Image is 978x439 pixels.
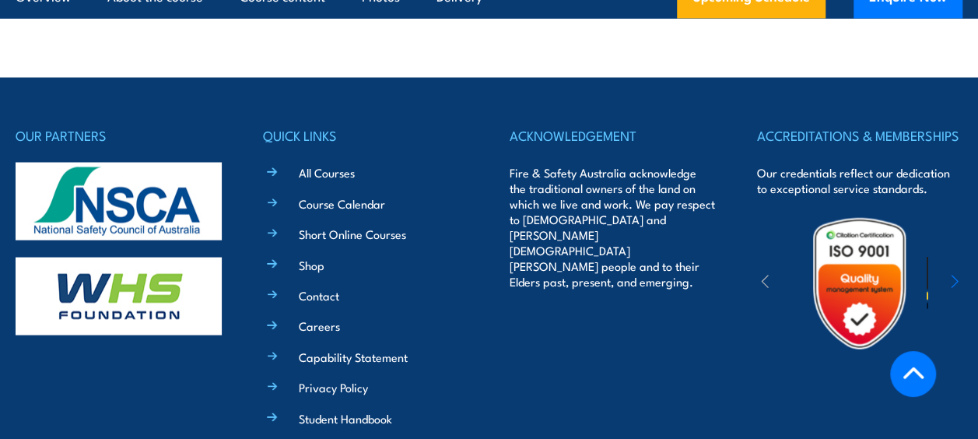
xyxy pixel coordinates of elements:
[299,226,406,242] a: Short Online Courses
[299,287,339,304] a: Contact
[510,125,716,146] h4: ACKNOWLEDGEMENT
[757,125,963,146] h4: ACCREDITATIONS & MEMBERSHIPS
[299,195,385,212] a: Course Calendar
[16,125,222,146] h4: OUR PARTNERS
[299,379,368,395] a: Privacy Policy
[792,216,927,352] img: Untitled design (19)
[757,165,963,196] p: Our credentials reflect our dedication to exceptional service standards.
[510,165,716,290] p: Fire & Safety Australia acknowledge the traditional owners of the land on which we live and work....
[16,163,222,241] img: nsca-logo-footer
[299,318,340,334] a: Careers
[299,257,324,273] a: Shop
[299,410,392,427] a: Student Handbook
[299,164,355,181] a: All Courses
[16,258,222,335] img: whs-logo-footer
[299,349,408,365] a: Capability Statement
[263,125,469,146] h4: QUICK LINKS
